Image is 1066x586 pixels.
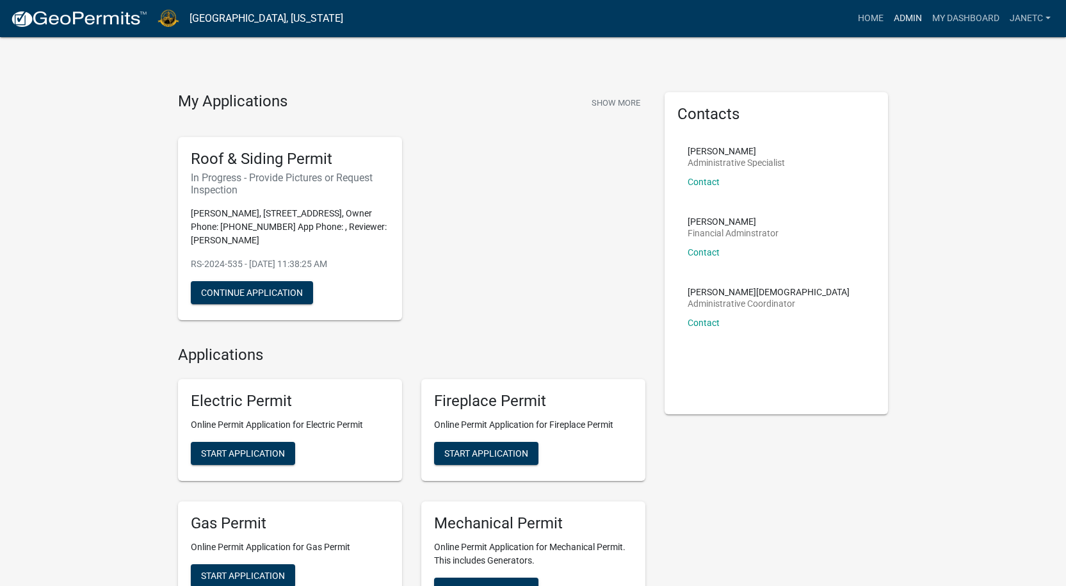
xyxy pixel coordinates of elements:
h5: Gas Permit [191,514,389,533]
h5: Roof & Siding Permit [191,150,389,168]
a: Contact [688,247,720,257]
a: My Dashboard [927,6,1005,31]
p: Online Permit Application for Gas Permit [191,541,389,554]
p: Financial Adminstrator [688,229,779,238]
h5: Contacts [677,105,876,124]
p: [PERSON_NAME][DEMOGRAPHIC_DATA] [688,288,850,297]
h4: My Applications [178,92,287,111]
button: Start Application [191,442,295,465]
h5: Mechanical Permit [434,514,633,533]
p: Administrative Coordinator [688,299,850,308]
h5: Fireplace Permit [434,392,633,411]
button: Continue Application [191,281,313,304]
button: Start Application [434,442,538,465]
p: RS-2024-535 - [DATE] 11:38:25 AM [191,257,389,271]
h6: In Progress - Provide Pictures or Request Inspection [191,172,389,196]
a: Contact [688,318,720,328]
span: Start Application [444,448,528,459]
p: [PERSON_NAME] [688,147,785,156]
button: Show More [586,92,645,113]
a: Admin [889,6,927,31]
a: [GEOGRAPHIC_DATA], [US_STATE] [190,8,343,29]
h5: Electric Permit [191,392,389,411]
h4: Applications [178,346,645,364]
p: Online Permit Application for Fireplace Permit [434,418,633,432]
p: Online Permit Application for Mechanical Permit. This includes Generators. [434,541,633,567]
a: JanetC [1005,6,1056,31]
p: Online Permit Application for Electric Permit [191,418,389,432]
a: Home [853,6,889,31]
p: Administrative Specialist [688,158,785,167]
p: [PERSON_NAME], [STREET_ADDRESS], Owner Phone: [PHONE_NUMBER] App Phone: , Reviewer: [PERSON_NAME] [191,207,389,247]
span: Start Application [201,571,285,581]
span: Start Application [201,448,285,459]
a: Contact [688,177,720,187]
img: La Porte County, Indiana [157,10,179,27]
p: [PERSON_NAME] [688,217,779,226]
